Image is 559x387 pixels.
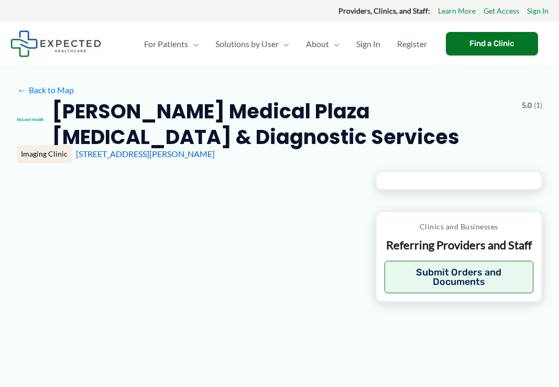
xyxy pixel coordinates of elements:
a: Sign In [527,4,549,18]
span: About [306,26,329,62]
img: Expected Healthcare Logo - side, dark font, small [10,30,101,57]
span: 5.0 [522,98,532,112]
span: ← [17,85,27,95]
a: Get Access [484,4,519,18]
p: Clinics and Businesses [385,220,533,234]
a: Register [389,26,435,62]
span: For Patients [144,26,188,62]
div: Imaging Clinic [17,145,72,163]
span: Register [397,26,427,62]
a: AboutMenu Toggle [298,26,348,62]
a: [STREET_ADDRESS][PERSON_NAME] [76,149,215,159]
span: Menu Toggle [329,26,339,62]
strong: Providers, Clinics, and Staff: [338,6,430,15]
span: Solutions by User [215,26,279,62]
p: Referring Providers and Staff [385,238,533,253]
a: Learn More [438,4,476,18]
a: For PatientsMenu Toggle [136,26,207,62]
a: Find a Clinic [446,32,538,56]
span: Menu Toggle [188,26,199,62]
span: Sign In [356,26,380,62]
a: ←Back to Map [17,82,74,98]
nav: Primary Site Navigation [136,26,435,62]
a: Solutions by UserMenu Toggle [207,26,298,62]
h2: [PERSON_NAME] Medical Plaza [MEDICAL_DATA] & Diagnostic Services [52,98,513,150]
button: Submit Orders and Documents [385,261,533,293]
span: (1) [534,98,542,112]
a: Sign In [348,26,389,62]
span: Menu Toggle [279,26,289,62]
